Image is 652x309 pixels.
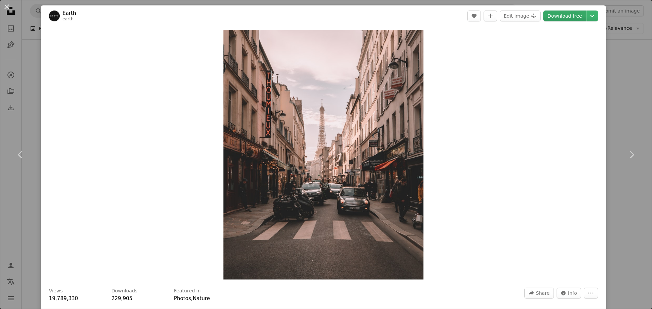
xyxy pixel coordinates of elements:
img: Go to Earth's profile [49,11,60,21]
a: Next [611,122,652,187]
button: Zoom in on this image [223,30,423,279]
button: Edit image [500,11,541,21]
span: Share [536,288,549,298]
a: Earth [62,10,76,17]
h3: Downloads [111,288,138,294]
h3: Featured in [174,288,201,294]
button: Like [467,11,481,21]
a: Photos [174,295,191,302]
button: Add to Collection [484,11,497,21]
button: Choose download size [586,11,598,21]
button: Stats about this image [557,288,581,298]
button: Share this image [524,288,554,298]
h3: Views [49,288,63,294]
span: 229,905 [111,295,132,302]
a: Download free [543,11,586,21]
button: More Actions [584,288,598,298]
span: 19,789,330 [49,295,78,302]
span: , [191,295,193,302]
a: earth [62,17,74,21]
span: Info [568,288,577,298]
a: Nature [193,295,210,302]
img: vehicles travelling on road surrounded by buildings during daytime [223,30,423,279]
